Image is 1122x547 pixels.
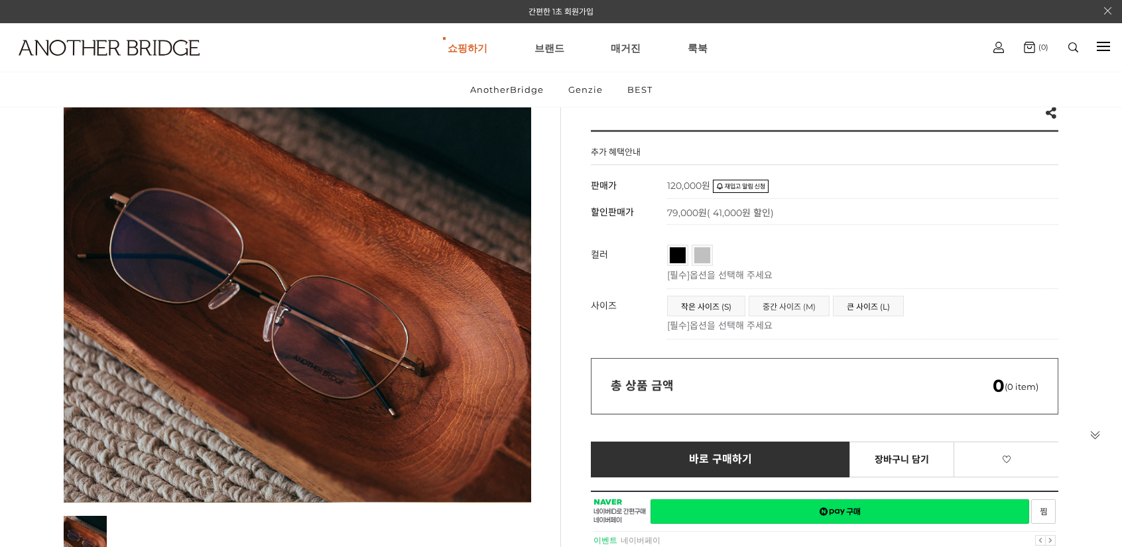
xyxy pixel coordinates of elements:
img: search [1068,42,1078,52]
a: 장바구니 담기 [849,442,955,477]
img: ef21ce72539a3fe4ec44792854370963.jpg [64,35,531,503]
span: 판매가 [591,180,617,192]
a: 쇼핑하기 [448,24,487,72]
th: 컬러 [591,238,667,289]
li: 큰 사이즈 (L) [833,296,904,316]
span: ( 41,000원 할인) [707,207,774,219]
img: cart [993,42,1004,53]
span: 할인판매가 [591,206,634,218]
li: 실버 [692,245,713,266]
span: 옵션을 선택해 주세요 [690,320,773,332]
span: 옵션을 선택해 주세요 [690,269,773,281]
a: 바로 구매하기 [591,442,850,477]
span: (0 item) [993,381,1038,392]
img: logo [19,40,200,56]
a: BEST [616,72,664,107]
em: 0 [993,375,1005,396]
li: 작은 사이즈 (S) [667,296,745,316]
a: 간편한 1초 회원가입 [529,7,593,17]
img: 재입고 알림 SMS [713,180,769,193]
a: 네이버페이 [621,536,660,545]
p: [필수] [667,318,1052,332]
span: 79,000원 [667,207,774,219]
a: 룩북 [688,24,708,72]
span: 바로 구매하기 [689,454,752,465]
a: 새창 [651,499,1029,524]
li: 중간 사이즈 (M) [749,296,830,316]
a: AnotherBridge [459,72,555,107]
a: 매거진 [611,24,641,72]
span: 실버 [694,247,735,255]
th: 사이즈 [591,289,667,339]
li: 블랙 [667,245,688,266]
a: 작은 사이즈 (S) [668,296,745,316]
span: 블랙 [670,247,711,255]
a: (0) [1024,42,1048,53]
strong: 총 상품 금액 [611,379,674,393]
h4: 추가 혜택안내 [591,145,641,164]
strong: 120,000원 [667,180,710,192]
a: 새창 [1031,499,1056,524]
a: logo [7,40,175,88]
span: (0) [1035,42,1048,52]
p: [필수] [667,268,1052,281]
strong: 이벤트 [593,536,617,545]
a: 실버 [694,247,710,263]
a: Genzie [557,72,614,107]
img: cart [1024,42,1035,53]
a: 큰 사이즈 (L) [834,296,903,316]
a: 중간 사이즈 (M) [749,296,829,316]
a: 브랜드 [534,24,564,72]
a: 블랙 [670,247,686,263]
